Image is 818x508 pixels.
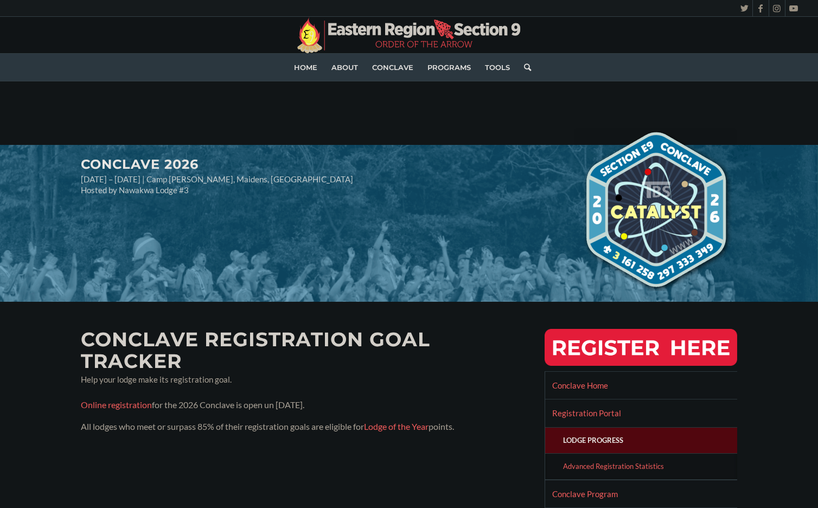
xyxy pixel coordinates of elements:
p: Help your lodge make its registration goal. [81,374,505,385]
p: All lodges who meet or surpass 85% of their registration goals are eligible for points. [81,420,505,434]
span: Tools [485,63,510,72]
a: Programs [420,54,478,81]
a: Lodge of the Year [364,421,429,431]
a: Conclave Home [545,372,737,399]
p: [DATE] – [DATE] | Camp [PERSON_NAME], Maidens, [GEOGRAPHIC_DATA] Hosted by Nawakwa Lodge #3 [81,174,573,195]
span: Programs [427,63,471,72]
a: About [324,54,365,81]
span: Conclave [372,63,413,72]
a: Lodge Progress [561,428,737,453]
a: Conclave [365,54,420,81]
a: Advanced Registration Statistics [561,454,737,479]
img: RegisterHereButton [545,329,737,366]
span: About [331,63,358,72]
p: for the 2026 Conclave is open un [DATE]. [81,398,505,412]
h2: CONCLAVE 2026 [81,128,573,172]
a: Tools [478,54,517,81]
a: Online registration [81,399,152,410]
a: Conclave Program [545,480,737,507]
span: Home [294,63,317,72]
a: Registration Portal [545,399,737,427]
img: 2026 E9 Conclave logo_shadow [574,128,737,291]
a: Home [287,54,324,81]
a: Search [517,54,531,81]
h2: Conclave Registration Goal Tracker [81,329,505,372]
